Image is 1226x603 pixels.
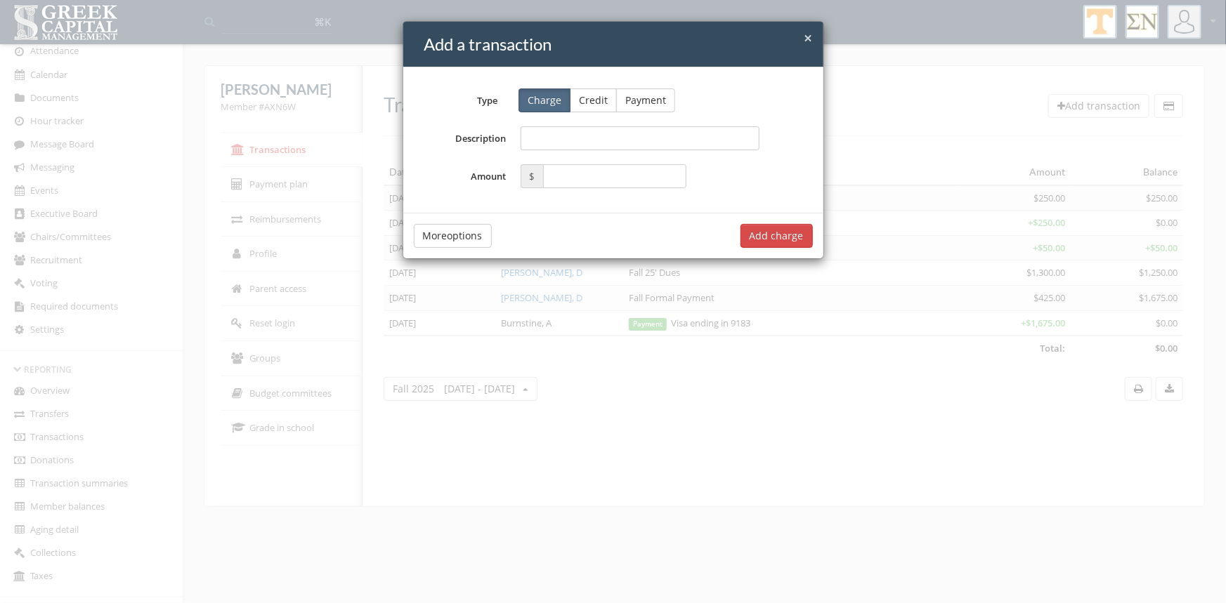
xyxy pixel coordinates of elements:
[741,224,813,248] button: Add charge
[414,126,514,150] label: Description
[521,164,543,188] span: $
[403,89,509,107] label: Type
[414,164,514,188] label: Amount
[616,88,675,112] button: Payment
[424,32,813,56] h4: Add a transaction
[570,88,617,112] button: Credit
[414,224,492,248] button: Moreoptions
[519,88,570,112] button: Charge
[804,28,813,48] span: ×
